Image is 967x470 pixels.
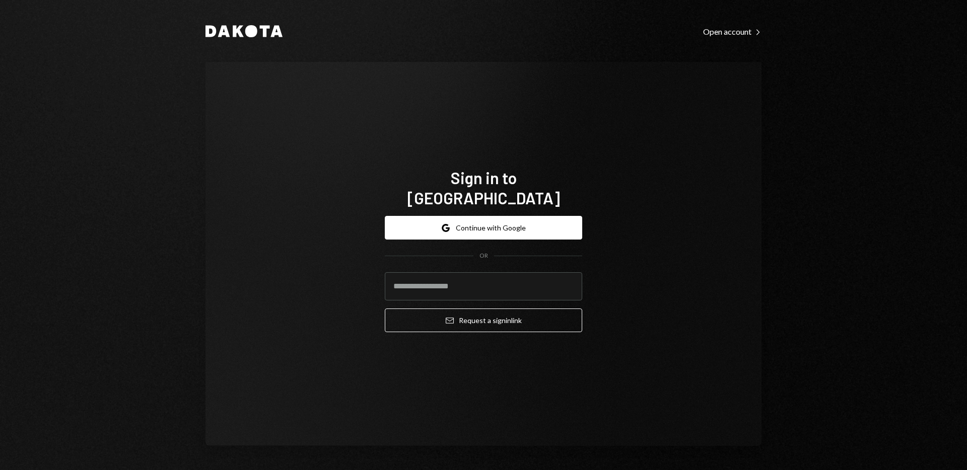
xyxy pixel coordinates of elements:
button: Continue with Google [385,216,582,240]
button: Request a signinlink [385,308,582,332]
div: OR [479,252,488,260]
div: Open account [703,27,762,37]
a: Open account [703,26,762,37]
h1: Sign in to [GEOGRAPHIC_DATA] [385,168,582,208]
